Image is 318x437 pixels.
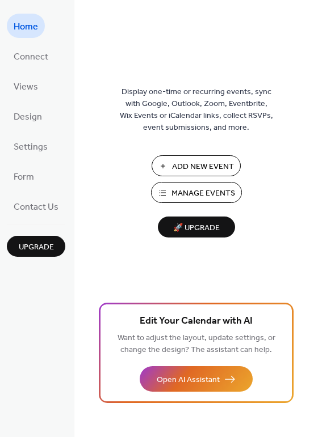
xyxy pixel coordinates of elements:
[14,108,42,126] span: Design
[120,86,273,134] span: Display one-time or recurring events, sync with Google, Outlook, Zoom, Eventbrite, Wix Events or ...
[152,155,241,176] button: Add New Event
[118,330,275,358] span: Want to adjust the layout, update settings, or change the design? The assistant can help.
[7,104,49,128] a: Design
[165,220,228,236] span: 🚀 Upgrade
[7,164,41,188] a: Form
[14,168,34,186] span: Form
[158,217,235,237] button: 🚀 Upgrade
[7,194,65,218] a: Contact Us
[172,161,234,173] span: Add New Event
[7,14,45,38] a: Home
[7,236,65,257] button: Upgrade
[7,44,55,68] a: Connect
[171,188,235,200] span: Manage Events
[7,74,45,98] a: Views
[157,374,220,386] span: Open AI Assistant
[14,198,58,216] span: Contact Us
[140,313,253,329] span: Edit Your Calendar with AI
[14,48,48,66] span: Connect
[14,78,38,96] span: Views
[14,18,38,36] span: Home
[151,182,242,203] button: Manage Events
[14,138,48,156] span: Settings
[19,241,54,253] span: Upgrade
[7,134,55,158] a: Settings
[140,366,253,392] button: Open AI Assistant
